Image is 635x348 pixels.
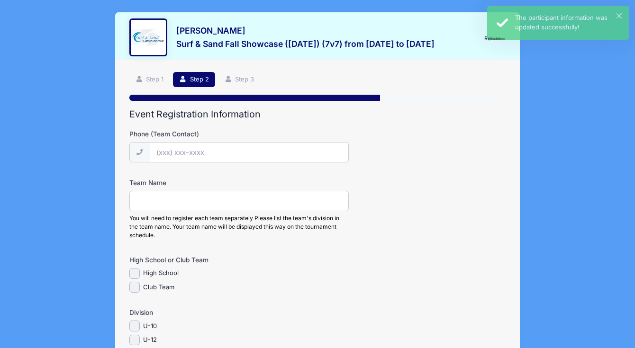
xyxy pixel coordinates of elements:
a: Step 2 [173,72,215,88]
input: (xxx) xxx-xxxx [150,142,349,162]
h2: Event Registration Information [129,109,506,120]
a: Return [480,33,506,45]
h3: [PERSON_NAME] [176,26,435,36]
label: Club Team [143,283,174,292]
label: High School or Club Team [129,255,255,265]
div: The participant information was updated successfully! [515,13,622,32]
div: You will need to register each team separately Please list the team's division in the team name. ... [129,214,349,240]
a: Step 3 [218,72,260,88]
label: Team Name [129,178,255,187]
h3: Surf & Sand Fall Showcase ([DATE]) (7v7) from [DATE] to [DATE] [176,39,435,49]
button: × [617,13,622,18]
label: Phone (Team Contact) [129,129,255,139]
a: Step 1 [129,72,170,88]
label: High School [143,268,179,278]
label: Division [129,308,255,317]
label: U-10 [143,321,157,331]
label: U-12 [143,335,157,345]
